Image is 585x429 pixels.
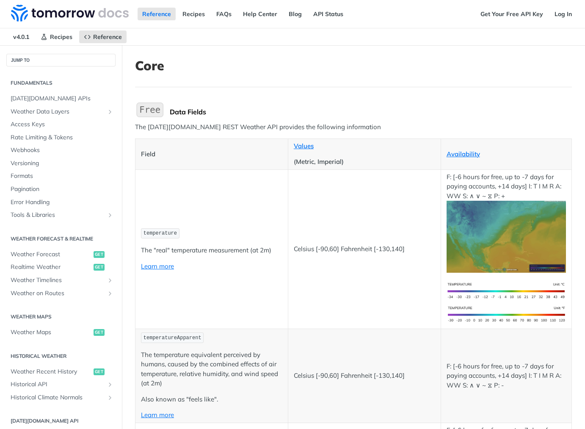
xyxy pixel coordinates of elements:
[11,94,113,103] span: [DATE][DOMAIN_NAME] APIs
[6,261,116,274] a: Realtime Weatherget
[6,209,116,221] a: Tools & LibrariesShow subpages for Tools & Libraries
[11,133,113,142] span: Rate Limiting & Tokens
[135,122,572,132] p: The [DATE][DOMAIN_NAME] REST Weather API provides the following information
[11,120,113,129] span: Access Keys
[6,365,116,378] a: Weather Recent Historyget
[6,157,116,170] a: Versioning
[238,8,282,20] a: Help Center
[6,144,116,157] a: Webhooks
[294,142,314,150] a: Values
[294,244,435,254] p: Celsius [-90,60] Fahrenheit [-130,140]
[93,33,122,41] span: Reference
[141,228,179,239] code: temperature
[178,8,210,20] a: Recipes
[107,277,113,284] button: Show subpages for Weather Timelines
[294,371,435,381] p: Celsius [-90,60] Fahrenheit [-130,140]
[6,118,116,131] a: Access Keys
[141,262,174,270] a: Learn more
[36,30,77,43] a: Recipes
[94,264,105,271] span: get
[79,30,127,43] a: Reference
[11,328,91,337] span: Weather Maps
[6,248,116,261] a: Weather Forecastget
[6,105,116,118] a: Weather Data LayersShow subpages for Weather Data Layers
[6,417,116,425] h2: [DATE][DOMAIN_NAME] API
[447,310,566,318] span: Expand image
[11,146,113,155] span: Webhooks
[447,150,480,158] a: Availability
[447,362,566,390] p: F: [-6 hours for free, up to -7 days for paying accounts, +14 days] I: T I M R A: WW S: ∧ ∨ ~ ⧖ P: -
[94,251,105,258] span: get
[141,246,282,255] p: The "real" temperature measurement (at 2m)
[212,8,236,20] a: FAQs
[6,131,116,144] a: Rate Limiting & Tokens
[6,391,116,404] a: Historical Climate NormalsShow subpages for Historical Climate Normals
[11,276,105,285] span: Weather Timelines
[141,411,174,419] a: Learn more
[8,30,34,43] span: v4.0.1
[447,232,566,240] span: Expand image
[107,394,113,401] button: Show subpages for Historical Climate Normals
[107,381,113,388] button: Show subpages for Historical API
[6,92,116,105] a: [DATE][DOMAIN_NAME] APIs
[476,8,548,20] a: Get Your Free API Key
[447,286,566,294] span: Expand image
[6,313,116,321] h2: Weather Maps
[6,79,116,87] h2: Fundamentals
[6,274,116,287] a: Weather TimelinesShow subpages for Weather Timelines
[11,5,129,22] img: Tomorrow.io Weather API Docs
[141,350,282,388] p: The temperature equivalent perceived by humans, caused by the combined effects of air temperature...
[141,149,282,159] p: Field
[94,329,105,336] span: get
[11,108,105,116] span: Weather Data Layers
[135,58,572,73] h1: Core
[11,250,91,259] span: Weather Forecast
[11,185,113,194] span: Pagination
[11,172,113,180] span: Formats
[11,159,113,168] span: Versioning
[11,198,113,207] span: Error Handling
[284,8,306,20] a: Blog
[11,263,91,271] span: Realtime Weather
[550,8,577,20] a: Log In
[6,352,116,360] h2: Historical Weather
[447,172,566,273] p: F: [-6 hours for free, up to -7 days for paying accounts, +14 days] I: T I M R A: WW S: ∧ ∨ ~ ⧖ P: +
[11,289,105,298] span: Weather on Routes
[6,54,116,66] button: JUMP TO
[107,108,113,115] button: Show subpages for Weather Data Layers
[6,235,116,243] h2: Weather Forecast & realtime
[309,8,348,20] a: API Status
[107,212,113,219] button: Show subpages for Tools & Libraries
[6,196,116,209] a: Error Handling
[141,395,282,404] p: Also known as "feels like".
[6,378,116,391] a: Historical APIShow subpages for Historical API
[107,290,113,297] button: Show subpages for Weather on Routes
[294,157,435,167] p: (Metric, Imperial)
[50,33,72,41] span: Recipes
[6,170,116,183] a: Formats
[11,380,105,389] span: Historical API
[6,326,116,339] a: Weather Mapsget
[6,183,116,196] a: Pagination
[170,108,572,116] div: Data Fields
[141,332,204,343] code: temperatureApparent
[94,368,105,375] span: get
[11,368,91,376] span: Weather Recent History
[138,8,176,20] a: Reference
[11,211,105,219] span: Tools & Libraries
[11,393,105,402] span: Historical Climate Normals
[6,287,116,300] a: Weather on RoutesShow subpages for Weather on Routes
